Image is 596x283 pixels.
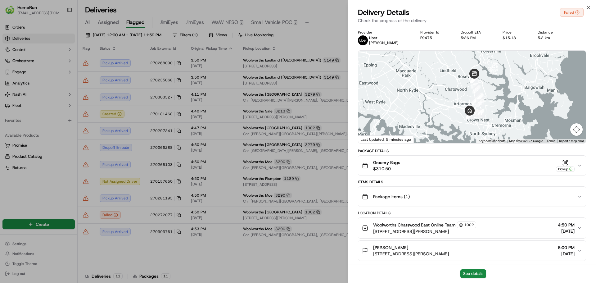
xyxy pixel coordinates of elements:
[559,139,584,143] a: Report a map error
[360,135,380,143] img: Google
[470,75,478,83] div: 5
[476,109,484,117] div: 14
[471,80,479,89] div: 4
[461,35,493,40] div: 5:26 PM
[470,75,478,83] div: 9
[358,35,368,45] img: uber-new-logo.jpeg
[503,35,528,40] div: $15.18
[471,96,479,104] div: 2
[358,218,586,238] button: Woolworths Chatswood East Online Team1002[STREET_ADDRESS][PERSON_NAME]4:50 PM[DATE]
[358,30,410,35] div: Provider
[373,251,449,257] span: [STREET_ADDRESS][PERSON_NAME]
[503,30,528,35] div: Price
[556,160,575,172] button: Pickup
[369,35,399,40] p: Uber
[464,222,474,227] span: 1002
[472,85,481,94] div: 10
[358,241,586,261] button: [PERSON_NAME][STREET_ADDRESS][PERSON_NAME]6:00 PM[DATE]
[476,94,484,102] div: 11
[420,30,451,35] div: Provider Id
[358,211,586,216] div: Location Details
[538,30,565,35] div: Distance
[558,222,575,228] span: 4:50 PM
[460,269,486,278] button: See details
[509,139,543,143] span: Map data ©2025 Google
[358,156,586,176] button: Grocery Bags$310.50Pickup
[369,40,399,45] span: [PERSON_NAME]
[479,139,505,143] button: Keyboard shortcuts
[373,159,400,166] span: Grocery Bags
[558,251,575,257] span: [DATE]
[373,222,456,228] span: Woolworths Chatswood East Online Team
[373,166,400,172] span: $310.50
[360,135,380,143] a: Open this area in Google Maps (opens a new window)
[476,99,484,107] div: 12
[547,139,555,143] a: Terms (opens in new tab)
[358,187,586,207] button: Package Items (1)
[556,167,575,172] div: Pickup
[560,8,584,17] button: Failed
[470,109,478,117] div: 16
[373,244,408,251] span: [PERSON_NAME]
[358,135,414,143] div: Last Updated: 5 minutes ago
[358,17,586,24] p: Check the progress of the delivery
[538,35,565,40] div: 5.2 km
[358,148,586,153] div: Package Details
[475,93,483,101] div: 3
[358,7,409,17] span: Delivery Details
[420,35,432,40] button: F9475
[461,30,493,35] div: Dropoff ETA
[373,194,410,200] span: Package Items ( 1 )
[570,123,583,136] button: Map camera controls
[358,180,586,185] div: Items Details
[558,244,575,251] span: 6:00 PM
[473,110,481,118] div: 15
[373,228,476,235] span: [STREET_ADDRESS][PERSON_NAME]
[558,228,575,234] span: [DATE]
